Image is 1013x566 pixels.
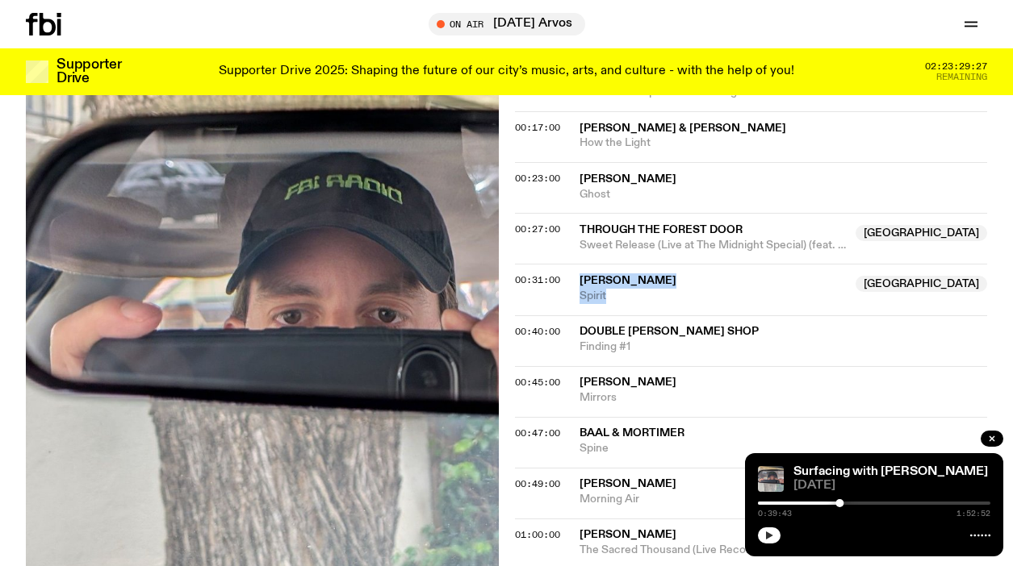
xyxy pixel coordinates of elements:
[956,510,990,518] span: 1:52:52
[793,480,990,492] span: [DATE]
[856,276,987,292] span: [GEOGRAPHIC_DATA]
[219,65,794,79] p: Supporter Drive 2025: Shaping the future of our city’s music, arts, and culture - with the help o...
[515,123,560,132] button: 00:17:00
[580,492,988,507] span: Morning Air
[580,339,988,355] span: Finding #1
[856,225,987,241] span: [GEOGRAPHIC_DATA]
[580,478,676,489] span: [PERSON_NAME]
[515,427,560,439] span: 00:47:00
[580,275,676,286] span: [PERSON_NAME]
[580,441,988,456] span: Spine
[515,273,560,286] span: 00:31:00
[515,528,560,541] span: 01:00:00
[580,187,988,202] span: Ghost
[515,477,560,490] span: 00:49:00
[515,223,560,235] span: 00:27:00
[580,123,786,134] span: [PERSON_NAME] & [PERSON_NAME]
[758,510,792,518] span: 0:39:43
[580,390,988,406] span: Mirrors
[580,377,676,388] span: [PERSON_NAME]
[580,427,684,439] span: Baal & Mortimer
[515,172,560,185] span: 00:23:00
[515,174,560,183] button: 00:23:00
[580,173,676,185] span: [PERSON_NAME]
[580,529,676,540] span: [PERSON_NAME]
[515,480,560,489] button: 00:49:00
[936,73,987,81] span: Remaining
[515,121,560,134] span: 00:17:00
[515,225,560,234] button: 00:27:00
[515,276,560,285] button: 00:31:00
[580,135,988,151] span: How the Light
[515,531,560,539] button: 01:00:00
[515,429,560,438] button: 00:47:00
[515,376,560,389] span: 00:45:00
[793,465,988,478] a: Surfacing with [PERSON_NAME]
[515,378,560,387] button: 00:45:00
[580,224,743,235] span: Through The Forest Door
[515,325,560,338] span: 00:40:00
[580,543,988,558] span: The Sacred Thousand (Live Recording)
[580,326,759,337] span: Double [PERSON_NAME] Shop
[580,238,847,253] span: Sweet Release (Live at The Midnight Special) (feat. E. Sheather)
[57,58,121,85] h3: Supporter Drive
[515,327,560,336] button: 00:40:00
[429,13,585,35] button: On Air[DATE] Arvos
[580,289,847,304] span: Spirit
[925,62,987,71] span: 02:23:29:27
